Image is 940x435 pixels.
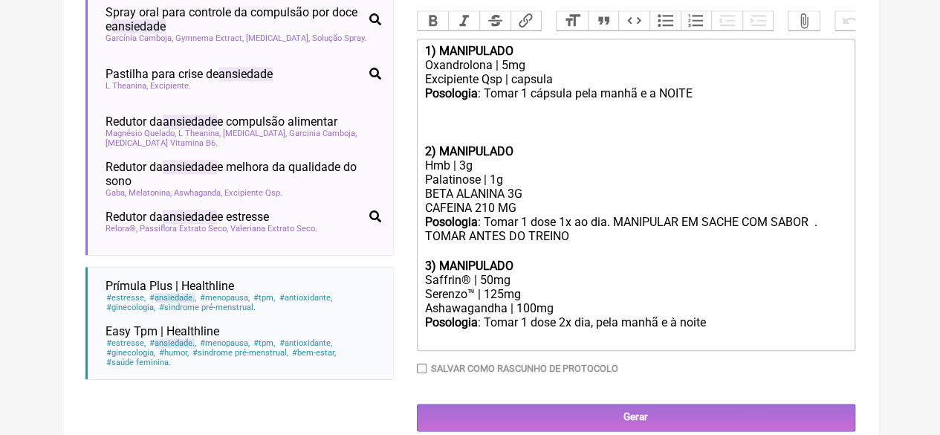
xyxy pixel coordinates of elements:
button: Italic [448,11,479,30]
strong: 2) MANIPULADO [424,144,513,158]
span: ansiedade [163,210,217,224]
span: Gaba [106,188,126,198]
button: Code [618,11,649,30]
span: tpm [253,293,276,303]
span: Pastilha para crise de [106,67,273,81]
input: Gerar [417,404,855,431]
span: sindrome pré-menstrual [192,348,289,358]
span: antioxidante [278,338,332,348]
span: saúde feminina [106,358,172,367]
span: ansiedade [155,293,195,303]
span: Excipiente [150,81,191,91]
div: : Tomar 1 dose 2x dia, pela manhã e à noite ㅤ [424,315,846,345]
span: Garcínia Camboja [106,33,173,43]
div: Ashawagandha | 100mg [424,301,846,315]
span: antioxidante [278,293,332,303]
span: estresse [106,293,146,303]
span: [MEDICAL_DATA] [223,129,287,138]
button: Attach Files [788,11,820,30]
span: humor [158,348,189,358]
span: Redutor da e compulsão alimentar [106,115,337,129]
span: Aswhaganda [174,188,222,198]
div: Serenzo™ | 125mg [424,287,846,301]
span: Magnésio Quelado [106,129,176,138]
span: L Theanina [106,81,148,91]
span: tpm [253,338,276,348]
div: : Tomar 1 cápsula pela manhã e a NOITE ㅤ [424,86,846,144]
strong: Posologia [424,86,477,100]
div: Excipiente Qsp | capsula [424,72,846,86]
button: Quote [588,11,619,30]
span: ansiedade [163,160,217,174]
span: Valeriana Extrato Seco [230,224,317,233]
span: Prímula Plus | Healthline [106,279,234,293]
div: Oxandrolona | 5mg [424,58,846,72]
strong: 1) MANIPULADO [424,44,513,58]
strong: 3) MANIPULADO [424,259,513,273]
div: Palatinose | 1g [424,173,846,187]
span: ginecologia [106,303,156,312]
span: [MEDICAL_DATA] [246,33,310,43]
span: Solução Spray [312,33,366,43]
button: Link [510,11,542,30]
span: Redutor da e melhora da qualidade do sono [106,160,381,188]
div: Hmb | 3g [424,158,846,173]
span: Spray oral para controle da compulsão por doce e [106,5,363,33]
button: Bold [418,11,449,30]
label: Salvar como rascunho de Protocolo [431,363,618,374]
button: Strikethrough [479,11,510,30]
button: Increase Level [742,11,774,30]
div: Saffrin® | 50mg [424,273,846,287]
span: Relora® [106,224,137,233]
button: Undo [835,11,866,30]
button: Bullets [649,11,681,30]
span: [MEDICAL_DATA] Vitamina B6 [106,138,218,148]
span: Gymnema Extract [175,33,244,43]
div: : Tomar 1 dose 1x ao dia. MANIPULAR EM SACHE COM SABOR . TOMAR ANTES DO TREINO ㅤ [424,215,846,259]
span: ansiedade [218,67,273,81]
span: Redutor da e estresse [106,210,269,224]
span: Passiflora Extrato Seco [140,224,228,233]
strong: Posologia [424,215,477,229]
span: sindrome pré-menstrual [158,303,256,312]
button: Heading [557,11,588,30]
span: estresse [106,338,146,348]
button: Decrease Level [711,11,742,30]
button: Numbers [681,11,712,30]
span: menopausa [199,338,250,348]
span: ginecologia [106,348,156,358]
span: ansiedade [155,338,195,348]
strong: Posologia [424,315,477,329]
span: Melatonina [129,188,172,198]
span: ansiedade [111,19,166,33]
span: L Theanina [178,129,221,138]
span: bem-estar [291,348,337,358]
div: BETA ALANINA 3G CAFEINA 210 MG [424,187,846,215]
span: menopausa [199,293,250,303]
span: ansiedade [163,115,217,129]
span: Garcinia Camboja [289,129,357,138]
span: Easy Tpm | Healthline [106,324,219,338]
span: Excipiente Qsp [224,188,282,198]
